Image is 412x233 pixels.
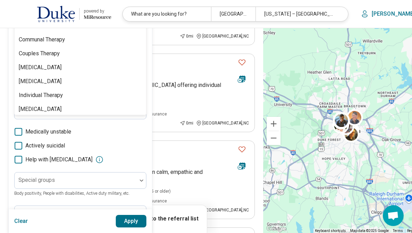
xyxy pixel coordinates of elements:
[383,205,404,226] div: Open chat
[180,33,193,39] div: 0 mi
[350,229,389,233] span: Map data ©2025 Google
[196,33,249,39] div: [GEOGRAPHIC_DATA] , NC
[196,207,249,213] div: [GEOGRAPHIC_DATA] , NC
[235,55,249,70] button: Favorite
[116,215,147,227] button: Apply
[11,6,111,22] a: Duke Universitypowered by
[18,177,55,183] label: Special groups
[19,105,62,113] div: [MEDICAL_DATA]
[25,155,92,164] span: Help with [MEDICAL_DATA]
[14,191,130,196] span: Body positivity, People with disabilities, Active duty military, etc.
[267,117,281,131] button: Zoom in
[256,7,344,21] div: [US_STATE] – [GEOGRAPHIC_DATA]
[25,128,71,136] span: Medically unstable
[235,142,249,156] button: Favorite
[14,215,28,227] button: Clear
[19,77,62,86] div: [MEDICAL_DATA]
[267,131,281,145] button: Zoom out
[25,142,65,150] span: Actively suicidal
[37,6,75,22] img: Duke University
[180,120,193,126] div: 0 mi
[211,7,255,21] div: [GEOGRAPHIC_DATA], [GEOGRAPHIC_DATA]
[19,91,63,99] div: Individual Therapy
[19,35,65,44] div: Communal Therapy
[19,63,62,72] div: [MEDICAL_DATA]
[19,49,60,58] div: Couples Therapy
[393,229,403,233] a: Terms (opens in new tab)
[123,7,211,21] div: What are you looking for?
[84,8,111,14] div: powered by
[196,120,249,126] div: [GEOGRAPHIC_DATA] , NC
